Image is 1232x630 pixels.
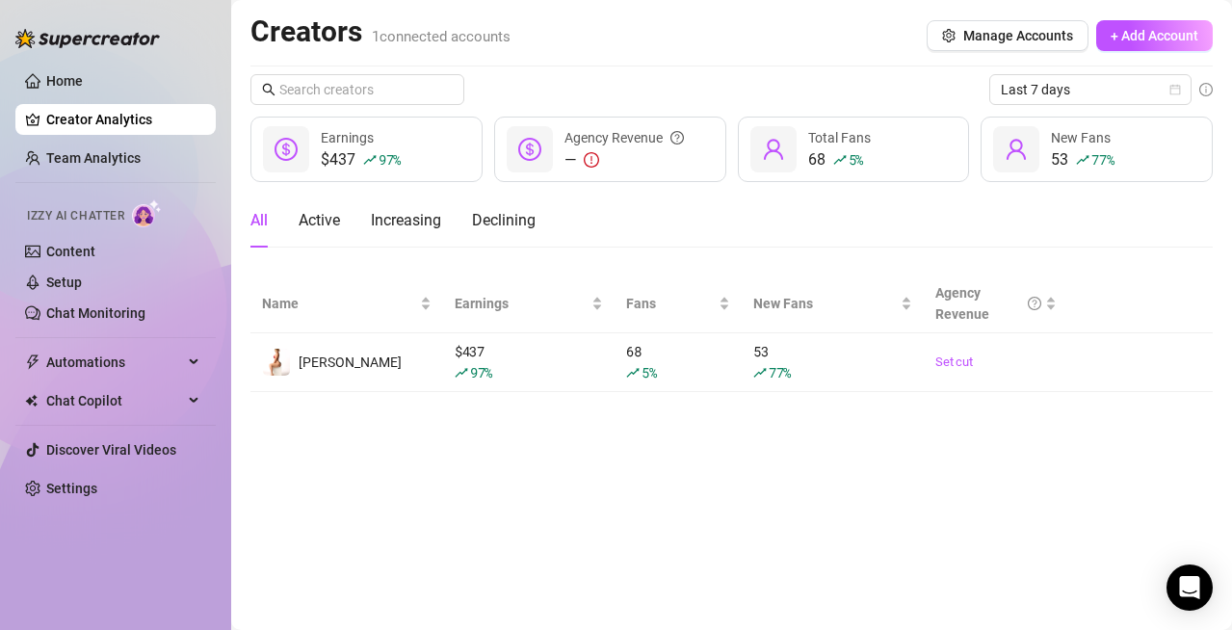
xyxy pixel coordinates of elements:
[299,354,402,370] span: [PERSON_NAME]
[1005,138,1028,161] span: user
[1169,84,1181,95] span: calendar
[849,150,863,169] span: 5 %
[1096,20,1213,51] button: + Add Account
[518,138,541,161] span: dollar-circle
[46,73,83,89] a: Home
[626,366,640,380] span: rise
[1001,75,1180,104] span: Last 7 days
[833,153,847,167] span: rise
[470,363,492,381] span: 97 %
[363,153,377,167] span: rise
[25,354,40,370] span: thunderbolt
[455,341,603,383] div: $ 437
[769,363,791,381] span: 77 %
[642,363,656,381] span: 5 %
[46,305,145,321] a: Chat Monitoring
[321,148,401,171] div: $437
[321,130,374,145] span: Earnings
[615,275,742,333] th: Fans
[1111,28,1198,43] span: + Add Account
[1076,153,1089,167] span: rise
[808,130,871,145] span: Total Fans
[443,275,615,333] th: Earnings
[250,13,511,50] h2: Creators
[472,209,536,232] div: Declining
[1091,150,1114,169] span: 77 %
[753,341,912,383] div: 53
[626,293,715,314] span: Fans
[279,79,437,100] input: Search creators
[299,209,340,232] div: Active
[762,138,785,161] span: user
[584,152,599,168] span: exclamation-circle
[927,20,1088,51] button: Manage Accounts
[455,366,468,380] span: rise
[753,293,897,314] span: New Fans
[564,127,684,148] div: Agency Revenue
[15,29,160,48] img: logo-BBDzfeDw.svg
[46,104,200,135] a: Creator Analytics
[46,275,82,290] a: Setup
[46,244,95,259] a: Content
[626,341,730,383] div: 68
[46,385,183,416] span: Chat Copilot
[46,442,176,458] a: Discover Viral Videos
[935,353,1057,372] a: Set cut
[275,138,298,161] span: dollar-circle
[250,209,268,232] div: All
[753,366,767,380] span: rise
[379,150,401,169] span: 97 %
[263,349,290,376] img: Heather
[808,148,871,171] div: 68
[935,282,1041,325] div: Agency Revenue
[46,150,141,166] a: Team Analytics
[564,148,684,171] div: —
[942,29,956,42] span: setting
[455,293,588,314] span: Earnings
[670,127,684,148] span: question-circle
[371,209,441,232] div: Increasing
[132,199,162,227] img: AI Chatter
[25,394,38,407] img: Chat Copilot
[742,275,924,333] th: New Fans
[1051,148,1114,171] div: 53
[372,28,511,45] span: 1 connected accounts
[250,275,443,333] th: Name
[262,293,416,314] span: Name
[1166,564,1213,611] div: Open Intercom Messenger
[1199,83,1213,96] span: info-circle
[46,347,183,378] span: Automations
[262,83,275,96] span: search
[27,207,124,225] span: Izzy AI Chatter
[1051,130,1111,145] span: New Fans
[963,28,1073,43] span: Manage Accounts
[1028,282,1041,325] span: question-circle
[46,481,97,496] a: Settings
